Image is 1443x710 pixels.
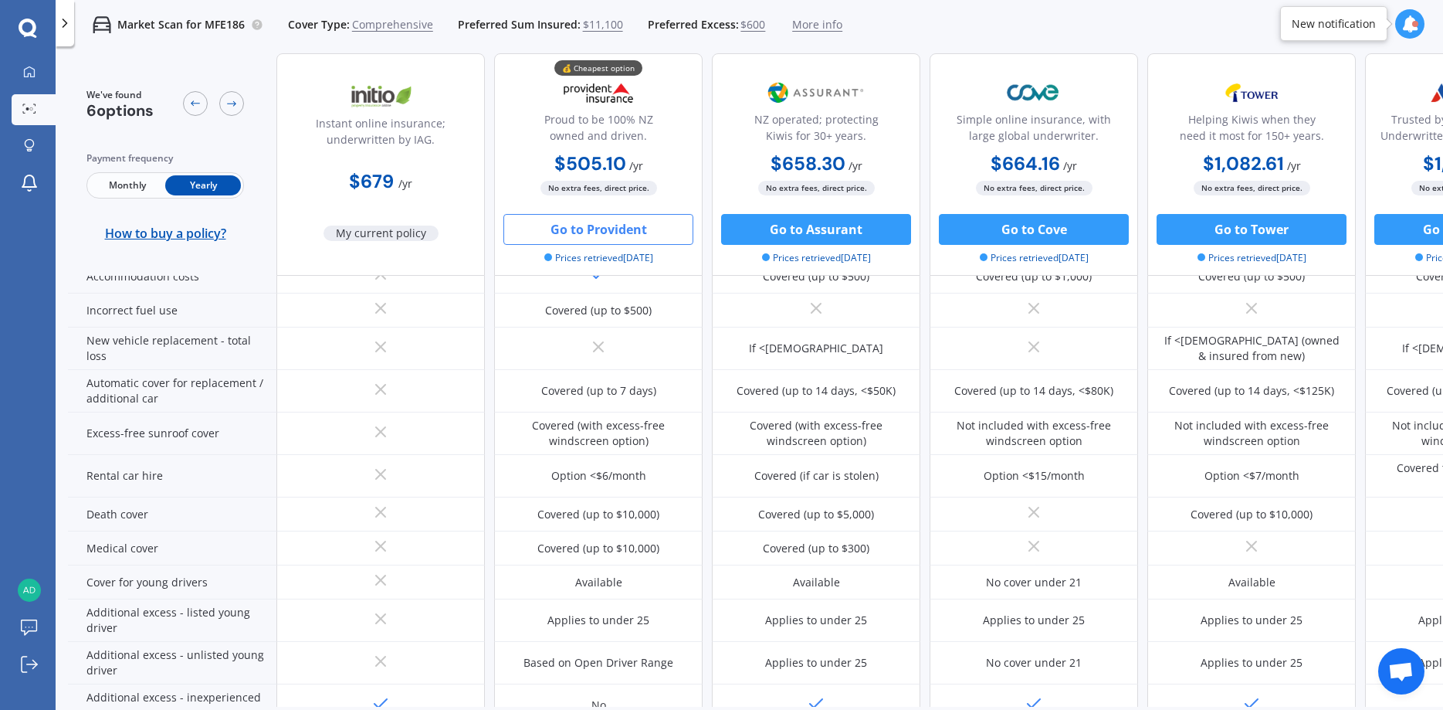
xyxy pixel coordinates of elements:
[554,151,626,175] b: $505.10
[1203,151,1284,175] b: $1,082.61
[737,383,896,399] div: Covered (up to 14 days, <$50K)
[86,100,154,121] span: 6 options
[68,455,276,498] div: Rental car hire
[725,111,907,150] div: NZ operated; protecting Kiwis for 30+ years.
[943,111,1125,150] div: Simple online insurance, with large global underwriter.
[547,613,649,628] div: Applies to under 25
[1201,73,1302,112] img: Tower.webp
[537,507,659,522] div: Covered (up to $10,000)
[986,575,1082,590] div: No cover under 21
[68,294,276,328] div: Incorrect fuel use
[18,579,41,602] img: cfb13f7925e454ef79257c3981673787
[537,541,659,556] div: Covered (up to $10,000)
[849,158,862,173] span: / yr
[1287,158,1301,173] span: / yr
[749,341,883,356] div: If <[DEMOGRAPHIC_DATA]
[1063,158,1077,173] span: / yr
[551,468,646,484] div: Option <$6/month
[754,468,879,484] div: Covered (if car is stolen)
[986,655,1082,671] div: No cover under 21
[507,111,689,150] div: Proud to be 100% NZ owned and driven.
[86,151,244,166] div: Payment frequency
[765,73,867,112] img: Assurant.png
[984,468,1085,484] div: Option <$15/month
[68,566,276,600] div: Cover for young drivers
[544,251,653,265] span: Prices retrieved [DATE]
[165,175,241,195] span: Yearly
[983,613,1085,628] div: Applies to under 25
[583,17,623,32] span: $11,100
[991,151,1060,175] b: $664.16
[93,15,111,34] img: car.f15378c7a67c060ca3f3.svg
[86,88,154,102] span: We've found
[721,214,911,245] button: Go to Assurant
[976,181,1092,195] span: No extra fees, direct price.
[771,151,845,175] b: $658.30
[1169,383,1334,399] div: Covered (up to 14 days, <$125K)
[758,507,874,522] div: Covered (up to $5,000)
[1191,507,1313,522] div: Covered (up to $10,000)
[980,251,1089,265] span: Prices retrieved [DATE]
[68,532,276,566] div: Medical cover
[939,214,1129,245] button: Go to Cove
[792,17,842,32] span: More info
[506,418,691,449] div: Covered (with excess-free windscreen option)
[976,269,1092,284] div: Covered (up to $1,000)
[1160,111,1343,150] div: Helping Kiwis when they need it most for 150+ years.
[68,370,276,413] div: Automatic cover for replacement / additional car
[503,214,693,245] button: Go to Provident
[575,575,622,590] div: Available
[352,17,433,32] span: Comprehensive
[117,17,245,32] p: Market Scan for MFE186
[323,226,439,241] span: My current policy
[545,303,652,318] div: Covered (up to $500)
[541,383,656,399] div: Covered (up to 7 days)
[290,115,472,154] div: Instant online insurance; underwritten by IAG.
[1197,251,1306,265] span: Prices retrieved [DATE]
[1201,613,1302,628] div: Applies to under 25
[523,655,673,671] div: Based on Open Driver Range
[68,642,276,685] div: Additional excess - unlisted young driver
[68,328,276,370] div: New vehicle replacement - total loss
[1157,214,1346,245] button: Go to Tower
[1201,655,1302,671] div: Applies to under 25
[554,60,642,76] div: 💰 Cheapest option
[288,17,350,32] span: Cover Type:
[723,418,909,449] div: Covered (with excess-free windscreen option)
[758,181,875,195] span: No extra fees, direct price.
[68,413,276,455] div: Excess-free sunroof cover
[765,613,867,628] div: Applies to under 25
[90,175,165,195] span: Monthly
[68,600,276,642] div: Additional excess - listed young driver
[740,17,765,32] span: $600
[983,73,1085,112] img: Cove.webp
[547,73,649,112] img: Provident.png
[941,418,1126,449] div: Not included with excess-free windscreen option
[458,17,581,32] span: Preferred Sum Insured:
[762,251,871,265] span: Prices retrieved [DATE]
[68,498,276,532] div: Death cover
[1204,468,1299,484] div: Option <$7/month
[1228,575,1275,590] div: Available
[1159,333,1344,364] div: If <[DEMOGRAPHIC_DATA] (owned & insured from new)
[765,655,867,671] div: Applies to under 25
[1194,181,1310,195] span: No extra fees, direct price.
[648,17,739,32] span: Preferred Excess:
[1292,16,1376,32] div: New notification
[629,158,643,173] span: / yr
[1378,648,1424,695] div: Open chat
[540,181,657,195] span: No extra fees, direct price.
[330,77,432,116] img: Initio.webp
[763,541,869,556] div: Covered (up to $300)
[763,269,869,284] div: Covered (up to $500)
[1198,269,1305,284] div: Covered (up to $500)
[398,176,412,191] span: / yr
[954,383,1113,399] div: Covered (up to 14 days, <$80K)
[105,226,226,241] span: How to buy a policy?
[349,169,394,193] b: $679
[68,260,276,294] div: Accommodation costs
[793,575,840,590] div: Available
[1159,418,1344,449] div: Not included with excess-free windscreen option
